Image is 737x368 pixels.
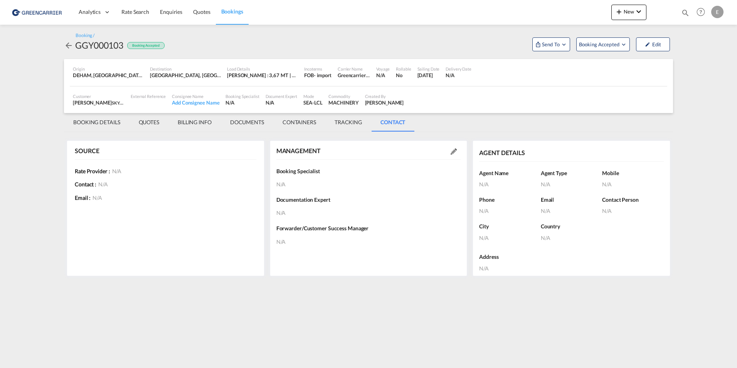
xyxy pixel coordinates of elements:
div: N/A [479,207,541,215]
div: Load Details [227,66,298,72]
div: Agent Type [541,165,602,181]
span: Booking Accepted [579,41,620,48]
div: N/A [446,72,471,79]
span: Send To [541,41,560,48]
div: MACHINERY [328,99,358,106]
div: Booking Accepted [127,42,164,49]
div: N/A [479,234,541,242]
md-tab-item: QUOTES [130,113,168,132]
md-tab-item: BOOKING DETAILS [64,113,130,132]
md-tab-item: TRACKING [325,113,371,132]
b: Email : [75,194,91,201]
md-icon: Edit [451,149,457,155]
md-icon: icon-plus 400-fg [614,7,624,16]
span: Enquiries [160,8,182,15]
div: Booking / [76,32,94,39]
div: N/A [479,181,541,188]
div: Customer [73,93,125,99]
div: Contact Person [602,192,664,208]
div: SEA-LCL [303,99,322,106]
b: Contact : [75,181,96,187]
md-tab-item: CONTAINERS [273,113,325,132]
div: Annika Huss [365,99,404,106]
div: N/A [602,207,664,215]
div: N/A [602,181,664,188]
span: Bookings [221,8,243,15]
div: Carrier Name [338,66,370,72]
div: MANAGEMENT [276,147,321,155]
div: icon-magnify [681,8,690,20]
div: Address [479,249,498,265]
div: Origin [73,66,144,72]
md-icon: icon-chevron-down [634,7,643,16]
div: Greencarrier Consolidators [338,72,370,79]
span: SKYLINE EXPRESS INTERNATIONAL GMBH [112,100,194,106]
div: Incoterms [304,66,331,72]
div: City [479,219,541,234]
div: E [711,6,724,18]
span: N/A [96,181,108,187]
div: Mode [303,93,322,99]
div: No [396,72,411,79]
div: External Reference [131,93,166,99]
span: Quotes [193,8,210,15]
div: Created By [365,93,404,99]
div: N/A [541,207,602,215]
div: 9 Sep 2025 [417,72,440,79]
button: icon-pencilEdit [636,37,670,51]
span: Help [694,5,707,19]
div: SGSIN, Singapore, Singapore, South East Asia, Asia Pacific [150,72,221,79]
div: [PERSON_NAME] : 3,67 MT | Volumetric Wt : 5,00 CBM | Chargeable Wt : 5,00 W/M [227,72,298,79]
div: Forwarder/Customer Success Manager [276,221,461,236]
div: Country [541,219,664,234]
div: Rollable [396,66,411,72]
div: Commodity [328,93,358,99]
md-icon: icon-magnify [681,8,690,17]
span: New [614,8,643,15]
span: N/A [276,181,286,188]
md-icon: icon-arrow-left [64,41,73,50]
div: DEHAM, Hamburg, Germany, Western Europe, Europe [73,72,144,79]
div: Phone [479,192,541,208]
div: FOB [304,72,314,79]
md-tab-item: BILLING INFO [168,113,221,132]
span: N/A [276,238,286,246]
span: N/A [276,209,286,217]
div: N/A [225,99,259,106]
span: N/A [91,194,102,201]
div: icon-arrow-left [64,39,75,51]
div: [PERSON_NAME] [73,99,125,106]
img: 1378a7308afe11ef83610d9e779c6b34.png [12,3,64,21]
div: Booking Specialist [225,93,259,99]
div: - import [314,72,331,79]
div: N/A [479,265,498,272]
md-tab-item: CONTACT [371,113,414,132]
div: SOURCE [75,147,99,155]
div: Consignee Name [172,93,219,99]
div: Add Consignee Name [172,99,219,106]
div: N/A [376,72,390,79]
div: Email [541,192,602,208]
md-pagination-wrapper: Use the left and right arrow keys to navigate between tabs [64,113,414,132]
div: Sailing Date [417,66,440,72]
div: N/A [266,99,298,106]
div: Documentation Expert [276,192,461,208]
div: Delivery Date [446,66,471,72]
div: Document Expert [266,93,298,99]
span: Rate Search [121,8,149,15]
div: GGY000103 [75,39,123,51]
div: N/A [541,181,602,188]
div: Agent Name [479,165,541,181]
span: Analytics [79,8,101,16]
div: AGENT DETAILS [479,149,525,157]
button: Open demo menu [532,37,570,51]
b: Rate Provider : [75,168,110,174]
span: N/A [110,168,122,174]
button: icon-plus 400-fgNewicon-chevron-down [611,5,646,20]
md-tab-item: DOCUMENTS [221,113,273,132]
div: Help [694,5,711,19]
button: Open demo menu [576,37,630,51]
div: N/A [541,234,664,242]
div: Destination [150,66,221,72]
